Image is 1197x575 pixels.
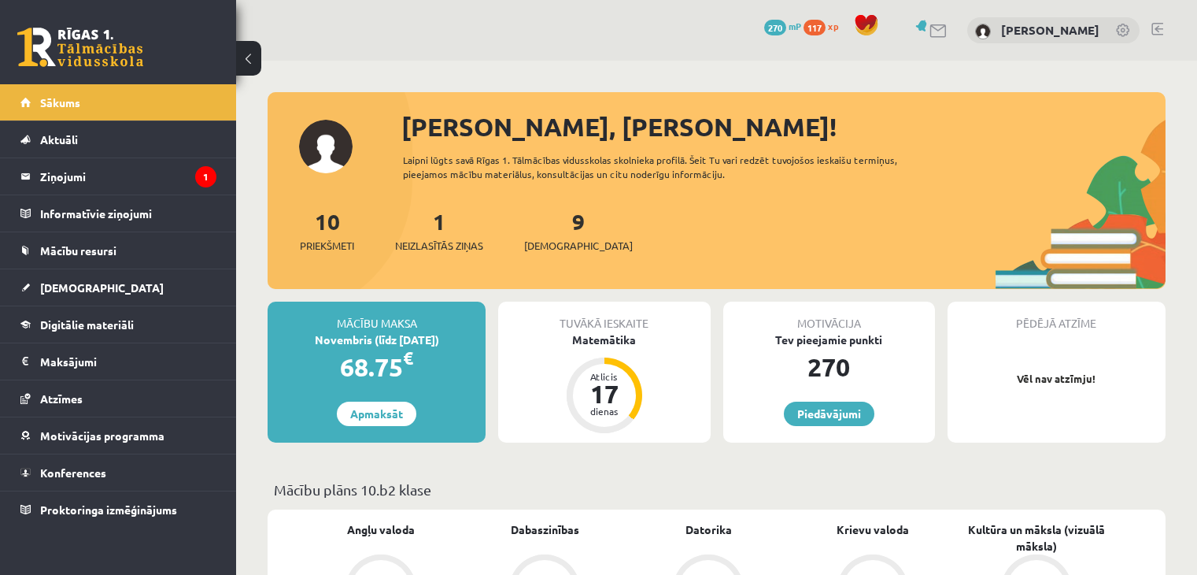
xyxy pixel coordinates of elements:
[524,207,633,254] a: 9[DEMOGRAPHIC_DATA]
[40,158,216,195] legend: Ziņojumi
[403,153,942,181] div: Laipni lūgts savā Rīgas 1. Tālmācības vidusskolas skolnieka profilā. Šeit Tu vari redzēt tuvojošo...
[789,20,801,32] span: mP
[40,343,216,380] legend: Maksājumi
[723,302,935,332] div: Motivācija
[395,238,483,254] span: Neizlasītās ziņas
[40,195,216,232] legend: Informatīvie ziņojumi
[828,20,838,32] span: xp
[403,347,413,369] span: €
[300,238,354,254] span: Priekšmeti
[347,521,415,538] a: Angļu valoda
[20,121,216,158] a: Aktuāli
[685,521,732,538] a: Datorika
[40,391,83,406] span: Atzīmes
[40,503,177,517] span: Proktoringa izmēģinājums
[498,332,710,348] div: Matemātika
[20,158,216,195] a: Ziņojumi1
[20,232,216,269] a: Mācību resursi
[268,302,486,332] div: Mācību maksa
[395,207,483,254] a: 1Neizlasītās ziņas
[40,95,80,109] span: Sākums
[300,207,354,254] a: 10Priekšmeti
[20,269,216,306] a: [DEMOGRAPHIC_DATA]
[498,302,710,332] div: Tuvākā ieskaite
[524,238,633,254] span: [DEMOGRAPHIC_DATA]
[20,306,216,343] a: Digitālie materiāli
[40,317,134,332] span: Digitālie materiāli
[723,332,935,348] div: Tev pieejamie punkti
[948,302,1166,332] div: Pēdējā atzīme
[1001,22,1099,38] a: [PERSON_NAME]
[723,348,935,386] div: 270
[581,372,628,381] div: Atlicis
[20,492,216,528] a: Proktoringa izmēģinājums
[581,381,628,406] div: 17
[955,371,1158,387] p: Vēl nav atzīmju!
[401,108,1166,146] div: [PERSON_NAME], [PERSON_NAME]!
[581,406,628,416] div: dienas
[955,521,1118,555] a: Kultūra un māksla (vizuālā māksla)
[20,343,216,380] a: Maksājumi
[268,348,486,386] div: 68.75
[804,20,846,32] a: 117 xp
[274,479,1159,500] p: Mācību plāns 10.b2 klase
[40,466,106,480] span: Konferences
[975,24,991,39] img: Hardijs Zvirbulis
[337,402,416,426] a: Apmaksāt
[40,280,164,295] span: [DEMOGRAPHIC_DATA]
[268,332,486,348] div: Novembris (līdz [DATE])
[20,417,216,454] a: Motivācijas programma
[40,428,164,443] span: Motivācijas programma
[804,20,826,35] span: 117
[20,84,216,121] a: Sākums
[837,521,909,538] a: Krievu valoda
[764,20,801,32] a: 270 mP
[784,402,874,426] a: Piedāvājumi
[195,166,216,187] i: 1
[40,132,78,147] span: Aktuāli
[511,521,579,538] a: Dabaszinības
[20,380,216,417] a: Atzīmes
[20,454,216,491] a: Konferences
[764,20,786,35] span: 270
[17,28,143,67] a: Rīgas 1. Tālmācības vidusskola
[20,195,216,232] a: Informatīvie ziņojumi
[498,332,710,436] a: Matemātika Atlicis 17 dienas
[40,243,116,258] span: Mācību resursi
